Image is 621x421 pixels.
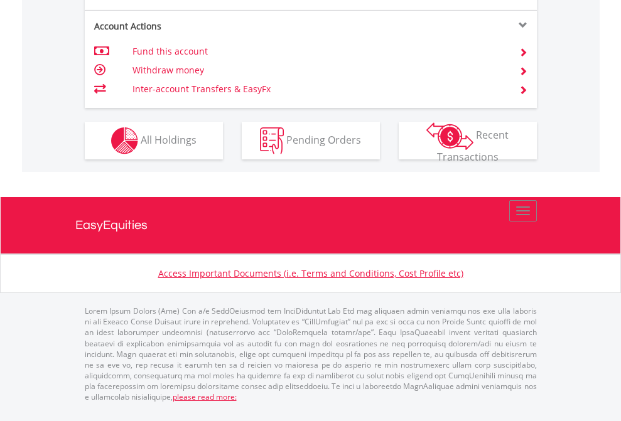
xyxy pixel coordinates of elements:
[260,127,284,154] img: pending_instructions-wht.png
[158,267,463,279] a: Access Important Documents (i.e. Terms and Conditions, Cost Profile etc)
[85,306,537,402] p: Lorem Ipsum Dolors (Ame) Con a/e SeddOeiusmod tem InciDiduntut Lab Etd mag aliquaen admin veniamq...
[75,197,546,253] a: EasyEquities
[286,132,361,146] span: Pending Orders
[132,61,504,80] td: Withdraw money
[173,392,237,402] a: please read more:
[132,80,504,99] td: Inter-account Transfers & EasyFx
[399,122,537,159] button: Recent Transactions
[242,122,380,159] button: Pending Orders
[141,132,197,146] span: All Holdings
[132,42,504,61] td: Fund this account
[426,122,473,150] img: transactions-zar-wht.png
[85,20,311,33] div: Account Actions
[85,122,223,159] button: All Holdings
[111,127,138,154] img: holdings-wht.png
